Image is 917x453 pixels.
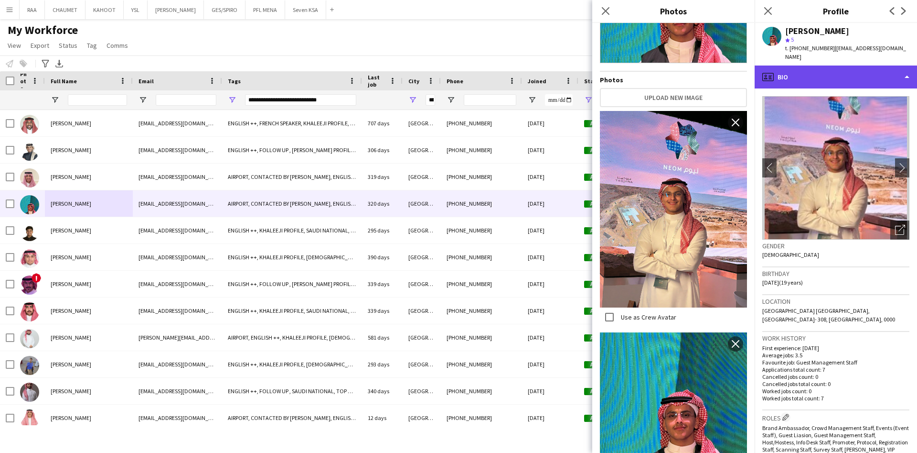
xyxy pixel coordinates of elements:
button: Open Filter Menu [408,96,417,104]
div: [PHONE_NUMBER] [441,164,522,190]
div: [EMAIL_ADDRESS][DOMAIN_NAME] [133,217,222,243]
div: [DATE] [522,324,578,351]
div: [PHONE_NUMBER] [441,190,522,217]
div: 581 days [362,324,403,351]
div: [GEOGRAPHIC_DATA] [403,324,441,351]
div: [EMAIL_ADDRESS][DOMAIN_NAME] [133,137,222,163]
div: [DATE] [522,244,578,270]
span: [PERSON_NAME] [51,254,91,261]
div: Open photos pop-in [890,221,909,240]
div: [DATE] [522,164,578,190]
span: [DATE] (19 years) [762,279,803,286]
div: [DATE] [522,351,578,377]
img: Abdulaziz Alzakri [20,222,39,241]
div: [GEOGRAPHIC_DATA] [403,110,441,136]
span: Active [584,200,614,208]
label: Use as Crew Avatar [619,312,676,321]
div: [GEOGRAPHIC_DATA] [403,217,441,243]
h3: Gender [762,242,909,250]
span: [PERSON_NAME] [51,280,91,287]
img: Crew photo 1028780 [600,111,747,308]
div: [PHONE_NUMBER] [441,137,522,163]
div: AIRPORT, CONTACTED BY [PERSON_NAME], ENGLISH ++, FOLLOW UP , [PERSON_NAME] PROFILE, Potential Sup... [222,190,362,217]
div: ENGLISH ++, KHALEEJI PROFILE, [DEMOGRAPHIC_DATA] NATIONAL, SPANISH SPEAKER, TOP HOST/HOSTESS, TOP... [222,351,362,377]
input: Phone Filter Input [464,94,516,106]
app-action-btn: Advanced filters [40,58,51,69]
div: AIRPORT, ENGLISH ++, KHALEEJI PROFILE, [DEMOGRAPHIC_DATA] NATIONAL, TOP HOST/HOSTESS, TOP SUPERVISOR [222,324,362,351]
span: t. [PHONE_NUMBER] [785,44,835,52]
app-action-btn: Export XLSX [53,58,65,69]
input: Full Name Filter Input [68,94,127,106]
img: Abdullah Altoaimi [20,409,39,429]
span: Active [584,174,614,181]
span: 5 [791,36,794,43]
button: Seven KSA [285,0,326,19]
span: Tag [87,41,97,50]
button: YSL [124,0,148,19]
div: [EMAIL_ADDRESS][DOMAIN_NAME] [133,110,222,136]
span: Active [584,334,614,342]
span: Comms [107,41,128,50]
button: CHAUMET [45,0,85,19]
div: [PHONE_NUMBER] [441,324,522,351]
img: Abdullah Alabdulatif [20,249,39,268]
span: [PERSON_NAME] [51,173,91,180]
a: Status [55,39,81,52]
div: ENGLISH ++, FOLLOW UP , SAUDI NATIONAL, TOP HOST/HOSTESS, TOP [PERSON_NAME] [222,378,362,404]
div: 339 days [362,271,403,297]
span: [PERSON_NAME] [51,307,91,314]
p: Cancelled jobs count: 0 [762,373,909,380]
button: Upload new image [600,88,747,107]
span: Status [584,77,603,85]
span: Active [584,227,614,234]
div: [EMAIL_ADDRESS][DOMAIN_NAME] [133,244,222,270]
div: [DATE] [522,110,578,136]
div: 319 days [362,164,403,190]
div: [PHONE_NUMBER] [441,217,522,243]
p: Applications total count: 7 [762,366,909,373]
div: ENGLISH ++, FOLLOW UP , [PERSON_NAME] PROFILE, PROTOCOL, SAUDI NATIONAL, Supervisor Profiles - Ri... [222,137,362,163]
div: [DATE] [522,405,578,431]
div: Bio [755,66,917,88]
a: Comms [103,39,132,52]
span: Active [584,361,614,368]
div: [DATE] [522,378,578,404]
div: ENGLISH ++, KHALEEJI PROFILE, SAUDI NATIONAL, TOP HOST/HOSTESS, TOP [PERSON_NAME] [222,217,362,243]
a: Export [27,39,53,52]
button: RAA [20,0,45,19]
div: 707 days [362,110,403,136]
div: [EMAIL_ADDRESS][DOMAIN_NAME] [133,164,222,190]
p: First experience: [DATE] [762,344,909,352]
span: Status [59,41,77,50]
h3: Photos [592,5,755,17]
button: [PERSON_NAME] [148,0,204,19]
p: Average jobs: 3.5 [762,352,909,359]
button: Open Filter Menu [228,96,236,104]
span: [PERSON_NAME] [51,361,91,368]
img: Abdullah Alali [20,276,39,295]
img: Abdullah Almugbil [20,383,39,402]
div: [DATE] [522,137,578,163]
div: [PERSON_NAME] [785,27,849,35]
div: [EMAIL_ADDRESS][DOMAIN_NAME] [133,378,222,404]
div: [EMAIL_ADDRESS][DOMAIN_NAME] [133,271,222,297]
div: [GEOGRAPHIC_DATA] [403,378,441,404]
div: 293 days [362,351,403,377]
h3: Birthday [762,269,909,278]
div: [PHONE_NUMBER] [441,244,522,270]
div: 295 days [362,217,403,243]
span: Joined [528,77,546,85]
span: Active [584,281,614,288]
div: [PERSON_NAME][EMAIL_ADDRESS][DOMAIN_NAME] [133,324,222,351]
div: [EMAIL_ADDRESS][DOMAIN_NAME] [133,190,222,217]
div: [DATE] [522,298,578,324]
button: Open Filter Menu [584,96,593,104]
div: [GEOGRAPHIC_DATA] [403,164,441,190]
img: Abdullah Aldosari [20,329,39,348]
span: Full Name [51,77,77,85]
img: Abdullah Alaqeel [20,302,39,321]
span: [DEMOGRAPHIC_DATA] [762,251,819,258]
button: Open Filter Menu [447,96,455,104]
h4: Photos [600,76,747,84]
div: 339 days [362,298,403,324]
